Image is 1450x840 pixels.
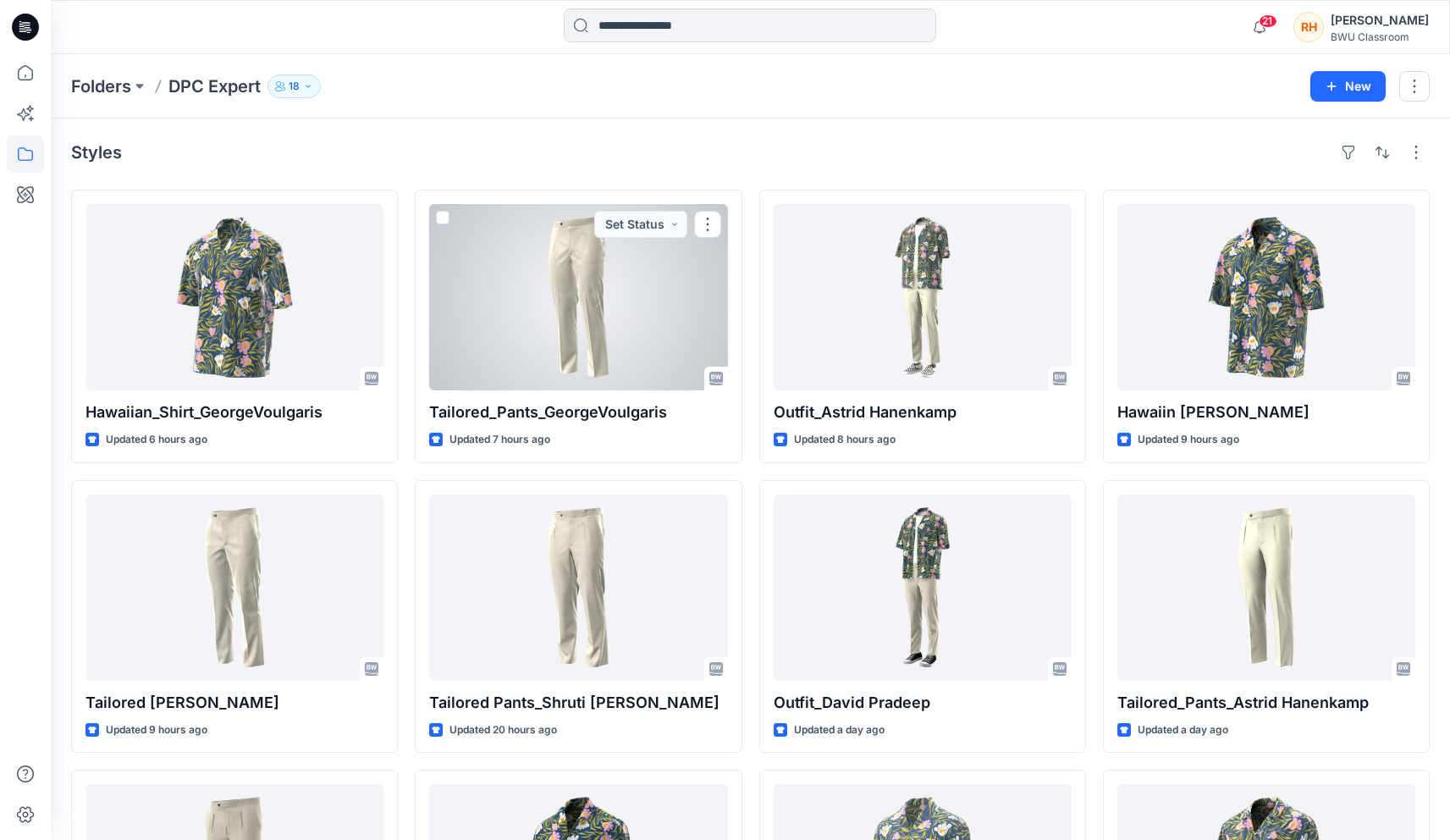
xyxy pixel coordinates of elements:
p: Updated a day ago [794,721,885,739]
p: Updated a day ago [1138,721,1228,739]
p: Outfit_David Pradeep [774,691,1072,715]
p: Tailored_Pants_GeorgeVoulgaris [429,401,727,424]
a: Tailored_Pants_Astrid Hanenkamp [1117,495,1415,681]
p: Updated 6 hours ago [106,431,207,449]
p: Updated 7 hours ago [449,431,550,449]
p: Hawaiian_Shirt_GeorgeVoulgaris [85,401,383,424]
p: Tailored_Pants_Astrid Hanenkamp [1117,691,1415,715]
a: Outfit_David Pradeep [774,495,1072,681]
a: Folders [71,75,131,98]
p: Outfit_Astrid Hanenkamp [774,401,1072,424]
p: DPC Expert [168,75,261,98]
p: Updated 20 hours ago [449,721,557,739]
div: RH [1293,12,1324,42]
div: [PERSON_NAME] [1331,10,1429,30]
a: Hawaiin Shirt_Devmini De Silva [1117,204,1415,390]
p: Tailored [PERSON_NAME] [85,691,383,715]
p: Updated 9 hours ago [106,721,207,739]
p: Hawaiin [PERSON_NAME] [1117,401,1415,424]
p: Updated 8 hours ago [794,431,896,449]
div: BWU Classroom [1331,30,1429,43]
p: Updated 9 hours ago [1138,431,1239,449]
p: Tailored Pants_Shruti [PERSON_NAME] [429,691,727,715]
button: 18 [267,75,321,98]
span: 21 [1259,14,1277,28]
h4: Styles [71,142,122,163]
a: Outfit_Astrid Hanenkamp [774,204,1072,390]
p: 18 [289,77,300,96]
a: Tailored Pants_Shruti Rathor [429,495,727,681]
a: Tailored_Pants_GeorgeVoulgaris [429,204,727,390]
a: Tailored Pants_Devmini De Silva [85,495,383,681]
a: Hawaiian_Shirt_GeorgeVoulgaris [85,204,383,390]
button: New [1310,71,1386,102]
